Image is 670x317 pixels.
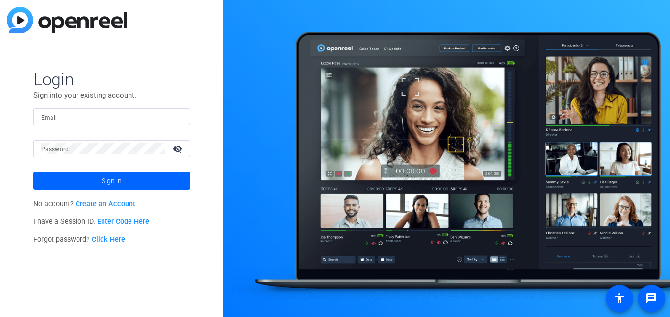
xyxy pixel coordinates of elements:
mat-label: Email [41,114,57,121]
mat-icon: message [645,293,657,304]
span: Forgot password? [33,235,126,244]
span: Sign in [102,169,122,193]
a: Create an Account [76,200,135,208]
span: I have a Session ID. [33,218,150,226]
input: Enter Email Address [41,111,182,122]
span: No account? [33,200,136,208]
a: Click Here [92,235,125,244]
mat-icon: accessibility [614,293,625,304]
img: blue-gradient.svg [7,7,127,33]
mat-icon: visibility_off [167,142,190,156]
a: Enter Code Here [97,218,149,226]
mat-label: Password [41,146,69,153]
p: Sign into your existing account. [33,90,190,100]
span: Login [33,69,190,90]
button: Sign in [33,172,190,190]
